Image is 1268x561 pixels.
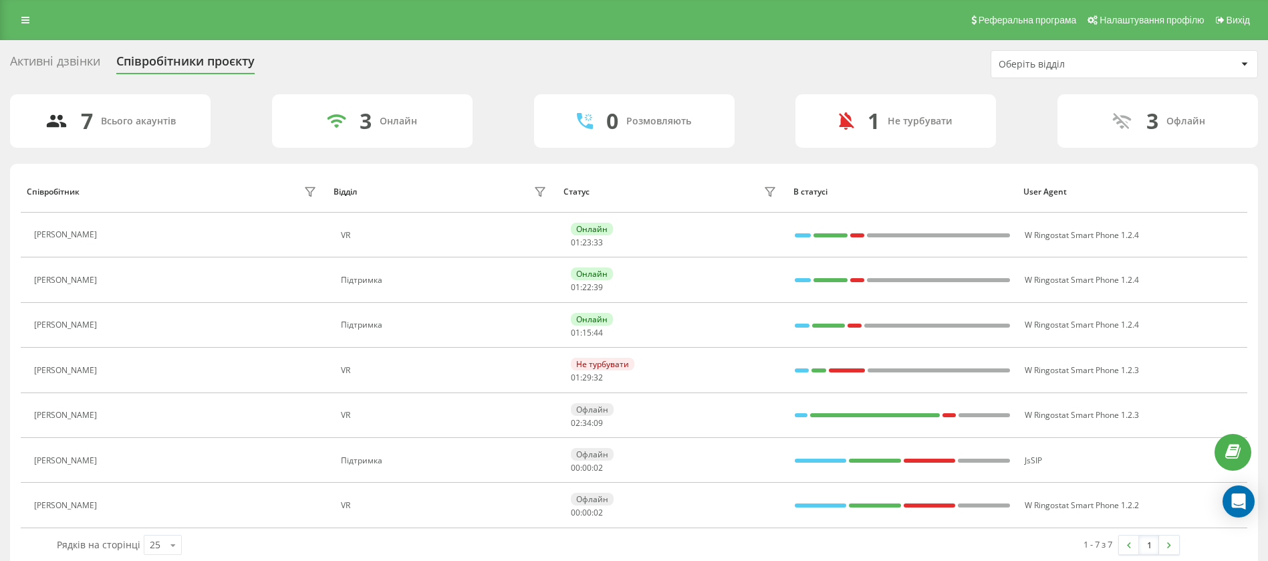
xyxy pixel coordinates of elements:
div: VR [341,501,550,510]
div: VR [341,366,550,375]
a: 1 [1139,536,1159,554]
span: Вихід [1227,15,1250,25]
div: [PERSON_NAME] [34,366,100,375]
div: : : [571,373,603,382]
div: В статусі [793,187,1011,197]
div: VR [341,411,550,420]
div: [PERSON_NAME] [34,320,100,330]
span: 09 [594,417,603,429]
div: Open Intercom Messenger [1223,485,1255,518]
span: W Ringostat Smart Phone 1.2.3 [1025,409,1139,421]
div: Не турбувати [888,116,953,127]
div: 1 - 7 з 7 [1084,538,1112,551]
span: 32 [594,372,603,383]
span: 01 [571,282,580,293]
span: 00 [571,507,580,518]
span: 29 [582,372,592,383]
div: Не турбувати [571,358,634,370]
div: [PERSON_NAME] [34,230,100,239]
div: Розмовляють [626,116,691,127]
div: : : [571,328,603,338]
div: Відділ [334,187,357,197]
div: : : [571,463,603,473]
div: VR [341,231,550,240]
div: [PERSON_NAME] [34,275,100,285]
div: Онлайн [380,116,417,127]
div: 1 [868,108,880,134]
div: 0 [606,108,618,134]
div: Співробітник [27,187,80,197]
span: 02 [571,417,580,429]
div: 3 [360,108,372,134]
span: 00 [571,462,580,473]
span: 22 [582,282,592,293]
span: 15 [582,327,592,338]
span: 01 [571,237,580,248]
div: Офлайн [571,493,614,506]
span: 33 [594,237,603,248]
span: 00 [582,462,592,473]
span: W Ringostat Smart Phone 1.2.4 [1025,319,1139,330]
span: 23 [582,237,592,248]
div: Онлайн [571,313,613,326]
span: Рядків на сторінці [57,538,140,551]
div: Підтримка [341,275,550,285]
div: [PERSON_NAME] [34,456,100,465]
span: 01 [571,372,580,383]
div: 3 [1146,108,1158,134]
div: Підтримка [341,456,550,465]
span: 02 [594,462,603,473]
span: 02 [594,507,603,518]
div: Онлайн [571,267,613,280]
span: 01 [571,327,580,338]
span: JsSIP [1025,455,1042,466]
div: [PERSON_NAME] [34,501,100,510]
div: : : [571,419,603,428]
div: 7 [81,108,93,134]
div: : : [571,508,603,518]
div: Офлайн [1166,116,1205,127]
div: Оберіть відділ [999,59,1158,70]
span: W Ringostat Smart Phone 1.2.2 [1025,499,1139,511]
span: Налаштування профілю [1100,15,1204,25]
div: Онлайн [571,223,613,235]
div: Всього акаунтів [101,116,176,127]
div: : : [571,283,603,292]
div: Активні дзвінки [10,54,100,75]
span: W Ringostat Smart Phone 1.2.3 [1025,364,1139,376]
div: Офлайн [571,403,614,416]
span: W Ringostat Smart Phone 1.2.4 [1025,274,1139,286]
div: 25 [150,538,160,552]
span: 00 [582,507,592,518]
span: Реферальна програма [979,15,1077,25]
div: Статус [563,187,590,197]
div: : : [571,238,603,247]
span: 34 [582,417,592,429]
div: Офлайн [571,448,614,461]
div: Співробітники проєкту [116,54,255,75]
div: Підтримка [341,320,550,330]
span: W Ringostat Smart Phone 1.2.4 [1025,229,1139,241]
div: User Agent [1023,187,1241,197]
span: 39 [594,282,603,293]
span: 44 [594,327,603,338]
div: [PERSON_NAME] [34,411,100,420]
